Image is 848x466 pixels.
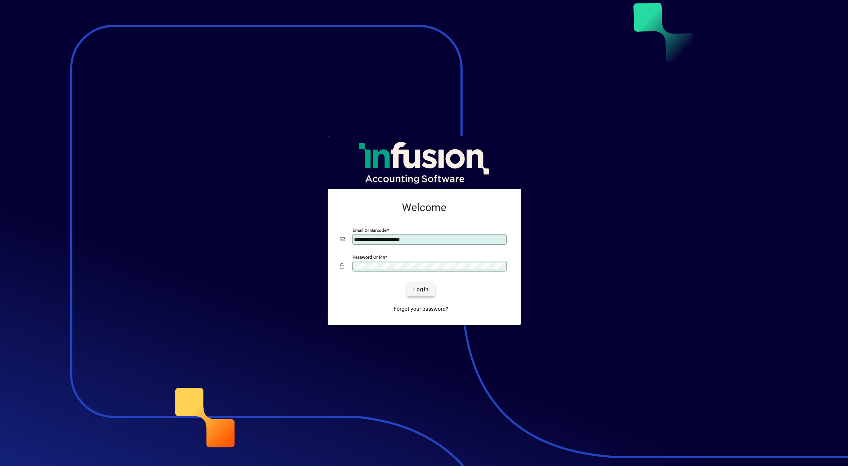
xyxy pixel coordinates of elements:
span: Forgot your password? [394,305,448,313]
span: Login [413,285,429,293]
h2: Welcome [340,201,509,214]
a: Forgot your password? [391,302,451,316]
mat-label: Email or Barcode [353,227,386,233]
mat-label: Password or Pin [353,254,385,259]
button: Login [407,283,435,296]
